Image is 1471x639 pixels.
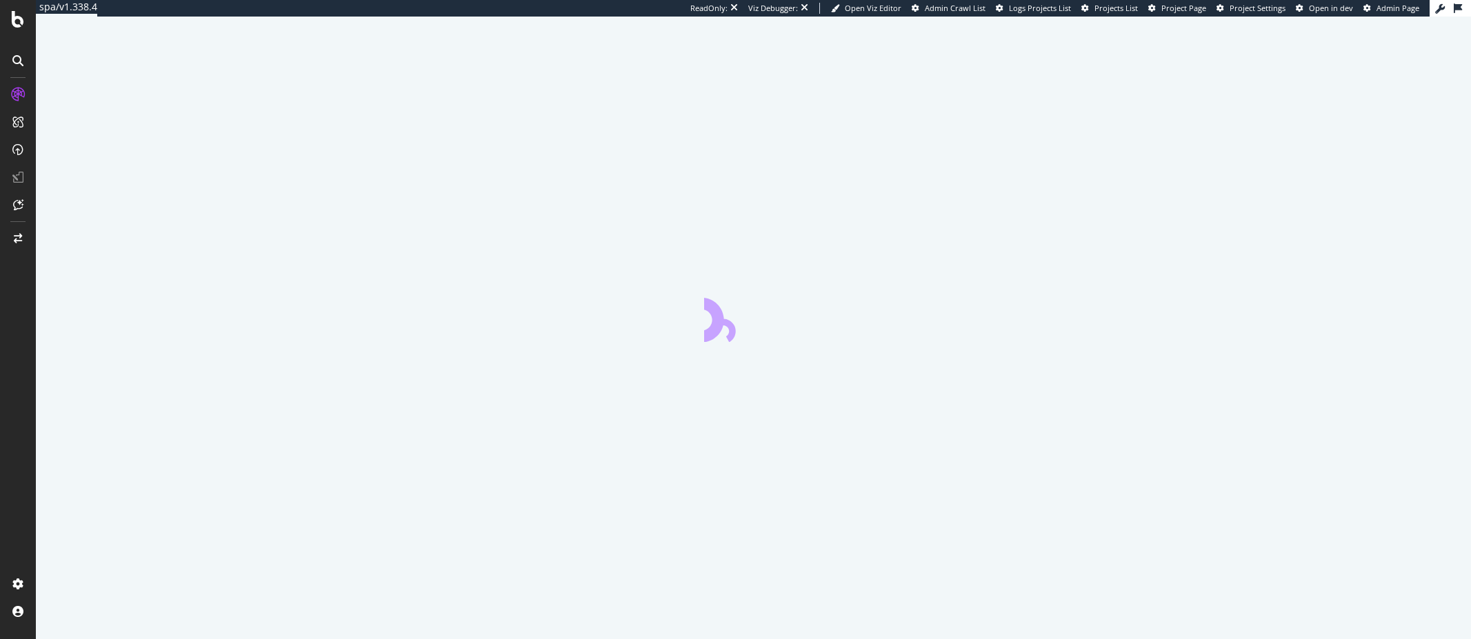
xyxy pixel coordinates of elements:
a: Open Viz Editor [831,3,901,14]
a: Admin Page [1363,3,1419,14]
span: Admin Page [1377,3,1419,13]
div: ReadOnly: [690,3,728,14]
div: Viz Debugger: [748,3,798,14]
a: Admin Crawl List [912,3,985,14]
a: Project Settings [1217,3,1285,14]
span: Open Viz Editor [845,3,901,13]
a: Projects List [1081,3,1138,14]
span: Logs Projects List [1009,3,1071,13]
span: Project Settings [1230,3,1285,13]
span: Project Page [1161,3,1206,13]
span: Admin Crawl List [925,3,985,13]
a: Logs Projects List [996,3,1071,14]
span: Open in dev [1309,3,1353,13]
span: Projects List [1094,3,1138,13]
div: animation [704,292,803,342]
a: Open in dev [1296,3,1353,14]
a: Project Page [1148,3,1206,14]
